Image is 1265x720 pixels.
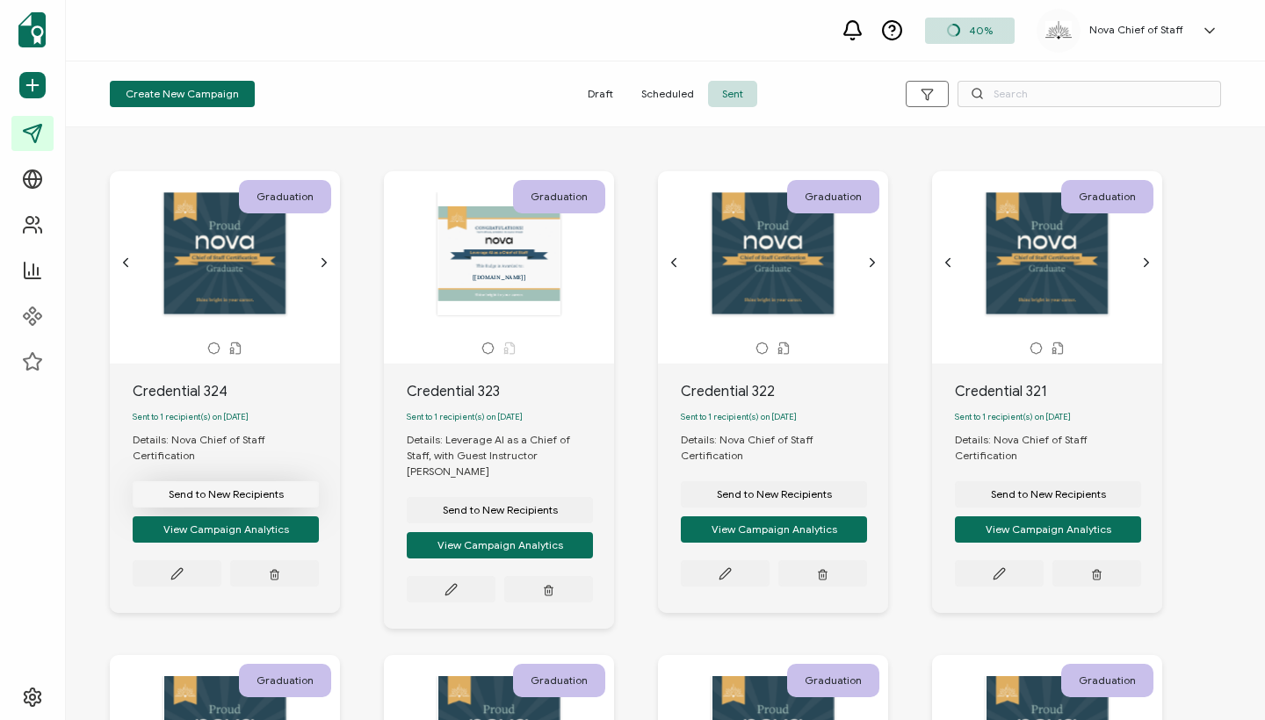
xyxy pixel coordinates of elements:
div: Credential 322 [681,381,888,402]
button: Create New Campaign [110,81,255,107]
span: Sent to 1 recipient(s) on [DATE] [133,412,249,422]
div: Graduation [513,664,605,697]
div: Credential 323 [407,381,614,402]
button: View Campaign Analytics [681,516,867,543]
button: Send to New Recipients [955,481,1141,508]
button: View Campaign Analytics [955,516,1141,543]
h5: Nova Chief of Staff [1089,24,1183,36]
span: Sent [708,81,757,107]
div: Graduation [239,180,331,213]
ion-icon: chevron back outline [941,256,955,270]
div: Graduation [239,664,331,697]
div: Graduation [513,180,605,213]
span: Draft [574,81,627,107]
div: Graduation [787,180,879,213]
span: Sent to 1 recipient(s) on [DATE] [681,412,797,422]
span: Create New Campaign [126,89,239,99]
button: Send to New Recipients [681,481,867,508]
div: Graduation [787,664,879,697]
ion-icon: chevron forward outline [865,256,879,270]
div: Details: Nova Chief of Staff Certification [681,432,888,464]
ion-icon: chevron back outline [119,256,133,270]
ion-icon: chevron forward outline [1139,256,1153,270]
div: Graduation [1061,180,1153,213]
button: View Campaign Analytics [407,532,593,558]
div: Details: Nova Chief of Staff Certification [133,432,340,464]
span: Send to New Recipients [443,505,558,515]
span: Sent to 1 recipient(s) on [DATE] [955,412,1071,422]
span: Scheduled [627,81,708,107]
span: 40% [969,24,993,37]
img: sertifier-logomark-colored.svg [18,12,46,47]
span: Send to New Recipients [717,489,832,500]
ion-icon: chevron back outline [667,256,681,270]
img: f53f884a-7200-4873-80e7-5e9b12fc9e96.png [1045,21,1072,39]
iframe: Chat Widget [1177,636,1265,720]
div: Details: Nova Chief of Staff Certification [955,432,1162,464]
ion-icon: chevron forward outline [317,256,331,270]
input: Search [958,81,1221,107]
button: Send to New Recipients [133,481,319,508]
button: View Campaign Analytics [133,516,319,543]
div: Details: Leverage AI as a Chief of Staff, with Guest Instructor [PERSON_NAME] [407,432,614,479]
div: Graduation [1061,664,1153,697]
span: Send to New Recipients [991,489,1106,500]
span: Send to New Recipients [169,489,284,500]
div: Credential 324 [133,381,340,402]
button: Send to New Recipients [407,497,593,523]
span: Sent to 1 recipient(s) on [DATE] [407,412,523,422]
div: Credential 321 [955,381,1162,402]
